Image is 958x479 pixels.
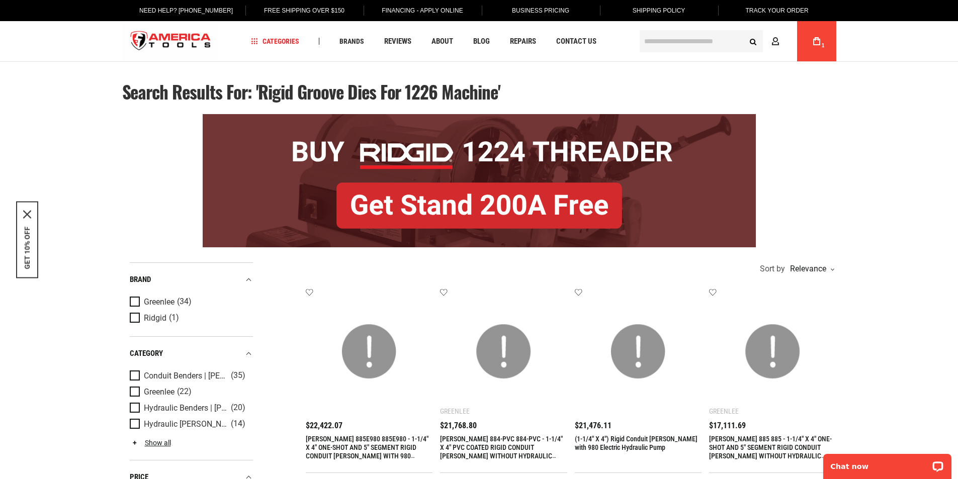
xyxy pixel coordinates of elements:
[130,419,250,430] a: Hydraulic [PERSON_NAME] Accessories (14)
[130,297,250,308] a: Greenlee (34)
[23,210,31,218] svg: close icon
[169,314,179,322] span: (1)
[130,403,250,414] a: Hydraulic Benders | [PERSON_NAME] Tools (20)
[822,43,825,48] span: 1
[431,38,453,45] span: About
[144,388,175,397] span: Greenlee
[246,35,304,48] a: Categories
[122,23,220,60] a: store logo
[807,21,826,61] a: 1
[450,298,557,405] img: GREENLEE 884-PVC 884-PVC - 1-1/4
[122,78,500,105] span: Search results for: 'rigid groove dies for 1226 machine'
[817,447,958,479] iframe: LiveChat chat widget
[575,422,612,430] span: $21,476.11
[130,273,253,286] div: Brand
[575,435,698,451] a: (1-1/4" X 4") Rigid Conduit [PERSON_NAME] with 980 Electric Hydraulic Pump
[709,407,739,415] div: Greenlee
[203,114,756,122] a: BOGO: Buy RIDGID® 1224 Threader, Get Stand 200A Free!
[709,435,832,468] a: [PERSON_NAME] 885 885 - 1-1/4" X 4" ONE-SHOT AND 5" SEGMENT RIGID CONDUIT [PERSON_NAME] WITHOUT H...
[719,298,826,405] img: GREENLEE 885 885 - 1-1/4
[231,371,245,380] span: (35)
[231,420,245,428] span: (14)
[440,407,470,415] div: Greenlee
[384,38,411,45] span: Reviews
[556,38,596,45] span: Contact Us
[744,32,763,51] button: Search
[316,298,423,405] img: GREENLEE 885E980 885E980 - 1-1/4
[427,35,458,48] a: About
[505,35,541,48] a: Repairs
[231,404,245,412] span: (20)
[177,298,192,306] span: (34)
[709,422,746,430] span: $17,111.69
[130,439,171,447] a: Show all
[788,265,834,273] div: Relevance
[144,404,228,413] span: Hydraulic Benders | [PERSON_NAME] Tools
[585,298,692,405] img: (1-1/4
[510,38,536,45] span: Repairs
[473,38,490,45] span: Blog
[306,422,342,430] span: $22,422.07
[23,226,31,269] button: GET 10% OFF
[144,371,228,380] span: Conduit Benders | [PERSON_NAME] Tools
[440,422,477,430] span: $21,768.80
[251,38,299,45] span: Categories
[380,35,416,48] a: Reviews
[760,265,785,273] span: Sort by
[339,38,364,45] span: Brands
[23,210,31,218] button: Close
[335,35,369,48] a: Brands
[306,435,428,468] a: [PERSON_NAME] 885E980 885E980 - 1-1/4" X 4" ONE-SHOT AND 5" SEGMENT RIGID CONDUIT [PERSON_NAME] W...
[144,420,228,429] span: Hydraulic [PERSON_NAME] Accessories
[633,7,685,14] span: Shipping Policy
[144,298,175,307] span: Greenlee
[144,314,166,323] span: Ridgid
[203,114,756,247] img: BOGO: Buy RIDGID® 1224 Threader, Get Stand 200A Free!
[130,370,250,381] a: Conduit Benders | [PERSON_NAME] Tools (35)
[552,35,601,48] a: Contact Us
[177,388,192,396] span: (22)
[130,387,250,398] a: Greenlee (22)
[440,435,563,468] a: [PERSON_NAME] 884-PVC 884-PVC - 1-1/4" X 4" PVC COATED RIGID CONDUIT [PERSON_NAME] WITHOUT HYDRAU...
[122,23,220,60] img: America Tools
[130,313,250,324] a: Ridgid (1)
[130,347,253,360] div: category
[469,35,494,48] a: Blog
